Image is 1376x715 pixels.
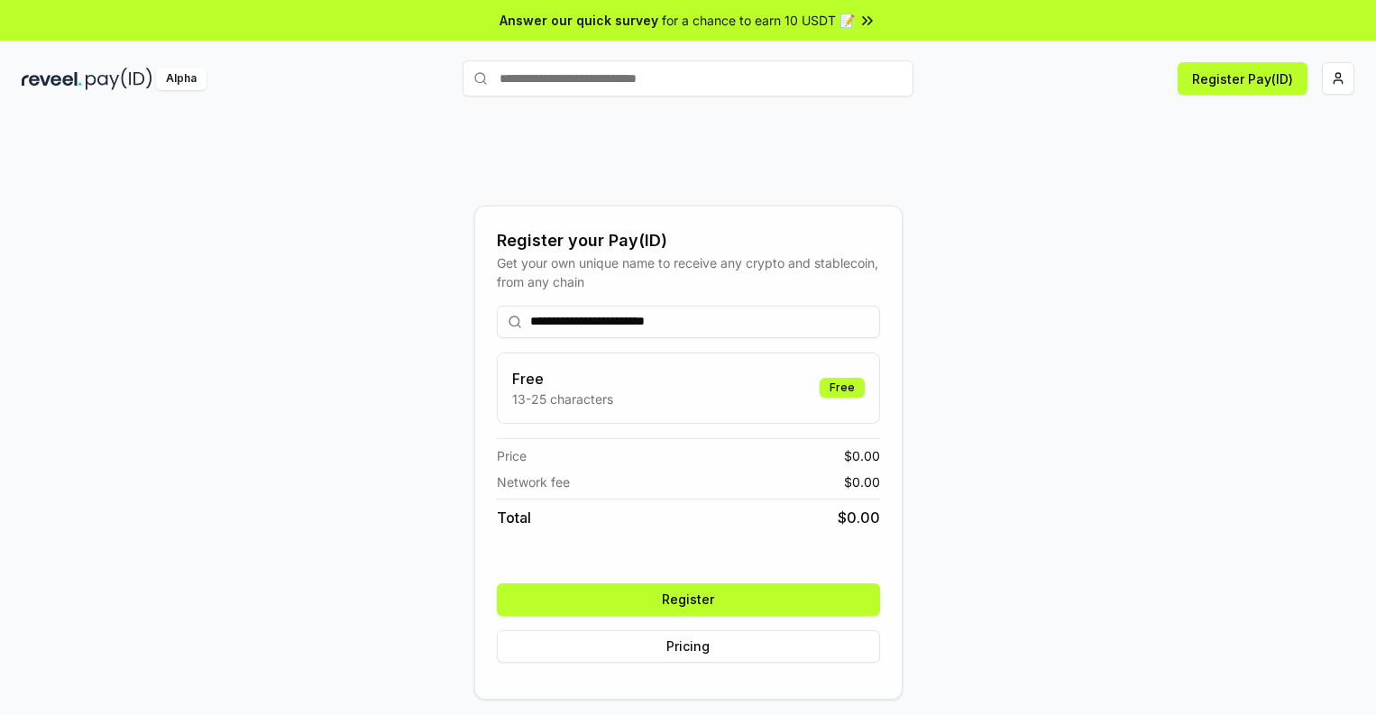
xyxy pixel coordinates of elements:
[844,446,880,465] span: $ 0.00
[512,368,613,390] h3: Free
[86,68,152,90] img: pay_id
[844,472,880,491] span: $ 0.00
[497,472,570,491] span: Network fee
[497,228,880,253] div: Register your Pay(ID)
[497,446,527,465] span: Price
[838,507,880,528] span: $ 0.00
[497,253,880,291] div: Get your own unique name to receive any crypto and stablecoin, from any chain
[22,68,82,90] img: reveel_dark
[500,11,658,30] span: Answer our quick survey
[497,583,880,616] button: Register
[1178,62,1307,95] button: Register Pay(ID)
[820,378,865,398] div: Free
[497,630,880,663] button: Pricing
[662,11,855,30] span: for a chance to earn 10 USDT 📝
[156,68,206,90] div: Alpha
[512,390,613,408] p: 13-25 characters
[497,507,531,528] span: Total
